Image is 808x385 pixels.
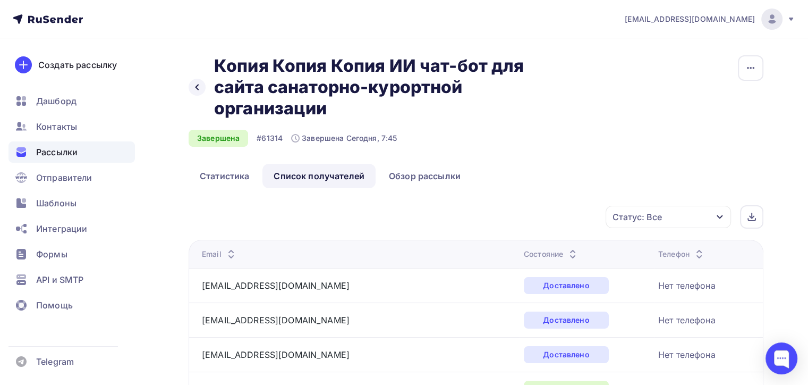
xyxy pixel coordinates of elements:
[8,116,135,137] a: Контакты
[658,279,716,292] div: Нет телефона
[8,192,135,214] a: Шаблоны
[202,249,237,260] div: Email
[189,164,260,188] a: Статистика
[378,164,472,188] a: Обзор рассылки
[36,222,87,235] span: Интеграции
[8,244,135,265] a: Формы
[625,14,755,24] span: [EMAIL_ADDRESS][DOMAIN_NAME]
[257,133,283,144] div: #61314
[658,314,716,327] div: Нет телефона
[36,273,83,286] span: API и SMTP
[524,346,609,363] div: Доставлено
[214,55,535,119] h2: Копия Копия Копия ИИ чат-бот для сайта санаторно-курортной организации
[202,280,350,291] a: [EMAIL_ADDRESS][DOMAIN_NAME]
[202,315,350,325] a: [EMAIL_ADDRESS][DOMAIN_NAME]
[38,58,117,71] div: Создать рассылку
[8,90,135,112] a: Дашборд
[524,277,609,294] div: Доставлено
[36,248,67,261] span: Формы
[36,95,76,107] span: Дашборд
[36,120,77,133] span: Контакты
[36,197,76,210] span: Шаблоны
[605,205,732,229] button: Статус: Все
[524,312,609,329] div: Доставлено
[36,171,92,184] span: Отправители
[36,355,74,368] span: Telegram
[291,133,397,144] div: Завершена Сегодня, 7:45
[36,146,78,158] span: Рассылки
[202,349,350,360] a: [EMAIL_ADDRESS][DOMAIN_NAME]
[613,211,662,223] div: Статус: Все
[262,164,376,188] a: Список получателей
[8,141,135,163] a: Рассылки
[658,348,716,361] div: Нет телефона
[658,249,705,260] div: Телефон
[625,9,795,30] a: [EMAIL_ADDRESS][DOMAIN_NAME]
[8,167,135,188] a: Отправители
[524,249,579,260] div: Состояние
[189,130,248,147] div: Завершена
[36,299,73,312] span: Помощь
